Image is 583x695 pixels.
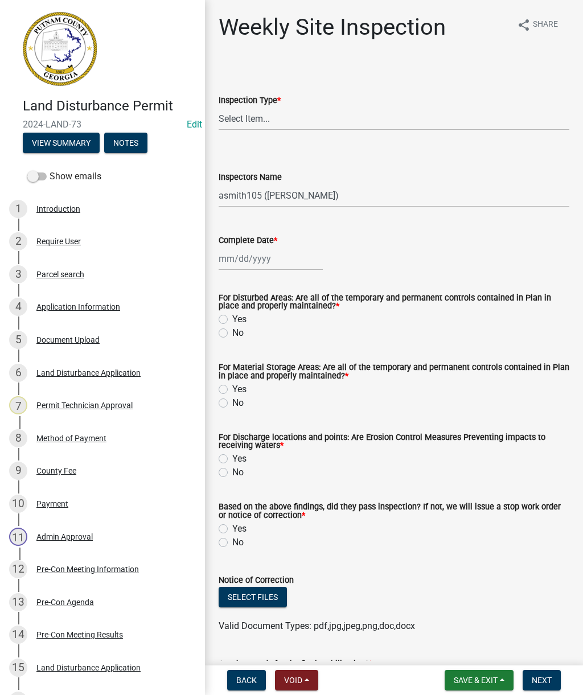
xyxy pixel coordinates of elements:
[219,660,372,668] label: Are they ready for the final stabilization?
[36,401,133,409] div: Permit Technician Approval
[9,396,27,414] div: 7
[508,14,567,36] button: shareShare
[36,533,93,541] div: Admin Approval
[9,364,27,382] div: 6
[219,97,281,105] label: Inspection Type
[219,577,294,585] label: Notice of Correction
[232,466,244,479] label: No
[9,200,27,218] div: 1
[36,205,80,213] div: Introduction
[9,298,27,316] div: 4
[454,676,498,685] span: Save & Exit
[23,133,100,153] button: View Summary
[23,119,182,130] span: 2024-LAND-73
[219,620,415,631] span: Valid Document Types: pdf,jpg,jpeg,png,doc,docx
[232,522,247,536] label: Yes
[284,676,302,685] span: Void
[36,631,123,639] div: Pre-Con Meeting Results
[219,434,569,450] label: For Discharge locations and points: Are Erosion Control Measures Preventing impacts to receiving ...
[36,434,106,442] div: Method of Payment
[523,670,561,690] button: Next
[236,676,257,685] span: Back
[9,429,27,447] div: 8
[275,670,318,690] button: Void
[9,560,27,578] div: 12
[9,659,27,677] div: 15
[23,98,196,114] h4: Land Disturbance Permit
[517,18,531,32] i: share
[232,312,247,326] label: Yes
[219,247,323,270] input: mm/dd/yyyy
[219,174,282,182] label: Inspectors Name
[232,396,244,410] label: No
[219,503,569,520] label: Based on the above findings, did they pass inspection? If not, we will issue a stop work order or...
[9,528,27,546] div: 11
[36,598,94,606] div: Pre-Con Agenda
[36,565,139,573] div: Pre-Con Meeting Information
[232,383,247,396] label: Yes
[532,676,552,685] span: Next
[187,119,202,130] wm-modal-confirm: Edit Application Number
[227,670,266,690] button: Back
[219,14,446,41] h1: Weekly Site Inspection
[9,265,27,283] div: 3
[104,139,147,148] wm-modal-confirm: Notes
[219,294,569,311] label: For Disturbed Areas: Are all of the temporary and permanent controls contained in Plan in place a...
[36,270,84,278] div: Parcel search
[533,18,558,32] span: Share
[445,670,514,690] button: Save & Exit
[36,467,76,475] div: County Fee
[9,593,27,611] div: 13
[232,326,244,340] label: No
[36,303,120,311] div: Application Information
[27,170,101,183] label: Show emails
[36,500,68,508] div: Payment
[9,232,27,250] div: 2
[232,452,247,466] label: Yes
[232,536,244,549] label: No
[219,364,569,380] label: For Material Storage Areas: Are all of the temporary and permanent controls contained in Plan in ...
[9,495,27,513] div: 10
[36,336,100,344] div: Document Upload
[23,139,100,148] wm-modal-confirm: Summary
[9,462,27,480] div: 9
[23,12,97,86] img: Putnam County, Georgia
[219,587,287,607] button: Select files
[9,331,27,349] div: 5
[36,369,141,377] div: Land Disturbance Application
[104,133,147,153] button: Notes
[9,626,27,644] div: 14
[36,237,81,245] div: Require User
[36,664,141,672] div: Land Disturbance Application
[219,237,277,245] label: Complete Date
[187,119,202,130] a: Edit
